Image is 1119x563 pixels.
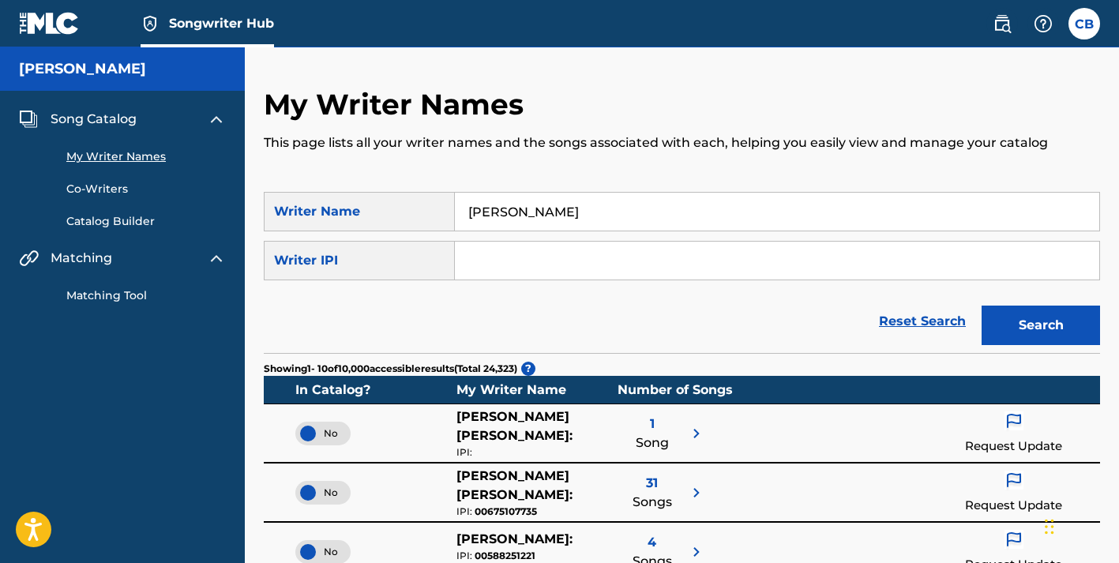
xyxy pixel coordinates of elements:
[141,14,160,33] img: Top Rightsholder
[66,181,226,197] a: Co-Writers
[66,213,226,230] a: Catalog Builder
[308,426,338,441] span: No
[19,249,39,268] img: Matching
[648,533,656,552] span: 4
[66,148,226,165] a: My Writer Names
[264,362,517,376] p: Showing 1 - 10 of 10,000 accessible results (Total 24,323 )
[1027,8,1059,39] div: Help
[993,14,1012,33] img: search
[456,381,618,400] div: My Writer Name
[1045,503,1054,550] div: Drag
[19,110,137,129] a: Song CatalogSong Catalog
[1004,411,1023,432] img: flag icon
[687,483,706,502] img: right chevron icon
[308,486,338,500] span: No
[1075,348,1119,475] iframe: Resource Center
[456,531,573,546] span: [PERSON_NAME] :
[618,381,706,400] div: Number of Songs
[19,60,146,78] h5: Christopher Butler
[1034,14,1053,33] img: help
[646,474,658,493] span: 31
[456,550,472,561] span: IPI:
[51,110,137,129] span: Song Catalog
[51,249,112,268] span: Matching
[207,249,226,268] img: expand
[1040,487,1119,563] iframe: Chat Widget
[66,287,226,304] a: Matching Tool
[295,381,456,400] div: In Catalog?
[687,424,706,443] img: right chevron icon
[982,306,1100,345] button: Search
[871,304,974,339] a: Reset Search
[986,8,1018,39] a: Public Search
[456,446,472,458] span: IPI:
[521,362,535,376] span: ?
[965,497,1062,515] p: Request Update
[456,505,618,519] div: 00675107735
[687,542,706,561] img: right chevron icon
[264,133,1100,152] p: This page lists all your writer names and the songs associated with each, helping you easily view...
[19,12,80,35] img: MLC Logo
[456,505,472,517] span: IPI:
[264,87,531,122] h2: My Writer Names
[207,110,226,129] img: expand
[965,437,1062,456] p: Request Update
[1068,8,1100,39] div: User Menu
[1004,530,1023,550] img: flag icon
[636,434,669,452] span: Song
[19,110,38,129] img: Song Catalog
[456,409,573,443] span: [PERSON_NAME] [PERSON_NAME] :
[264,192,1100,353] form: Search Form
[1004,471,1023,491] img: flag icon
[633,493,672,512] span: Songs
[456,549,618,563] div: 00588251221
[456,468,573,502] span: [PERSON_NAME] [PERSON_NAME] :
[169,14,274,32] span: Songwriter Hub
[308,545,338,559] span: No
[650,415,655,434] span: 1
